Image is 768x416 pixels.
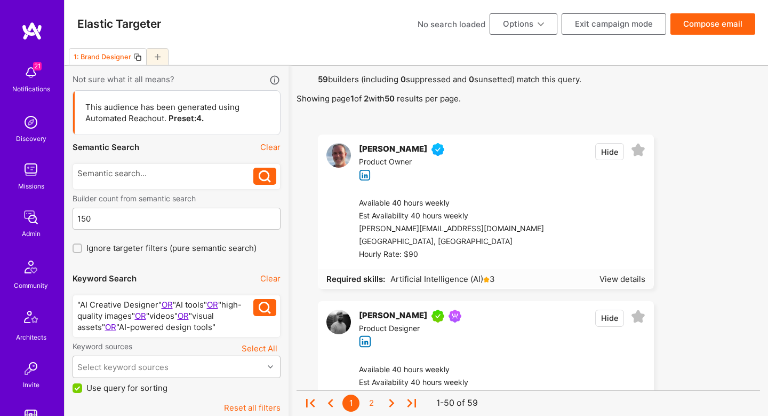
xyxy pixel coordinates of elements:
[20,358,42,379] img: Invite
[14,280,48,291] div: Community
[670,13,755,35] button: Compose email
[297,93,760,104] p: Showing page of with results per page.
[562,13,666,35] button: Exit campaign mode
[359,335,371,348] i: icon linkedIn
[326,310,351,348] a: User Avatar
[20,112,42,133] img: discovery
[73,273,137,284] div: Keyword Search
[16,133,46,144] div: Discovery
[18,306,44,332] img: Architects
[18,180,44,192] div: Missions
[155,54,161,60] i: icon Plus
[73,74,174,86] span: Not sure what it all means?
[359,248,544,261] div: Hourly Rate: $90
[260,273,281,284] button: Clear
[86,242,257,254] span: Ignore targeter filters (pure semantic search)
[418,19,485,30] div: No search loaded
[23,379,39,390] div: Invite
[73,142,139,153] div: Semantic Search
[359,169,371,182] i: icon linkedIn
[20,207,42,228] img: admin teamwork
[12,83,50,95] div: Notifications
[385,93,395,104] strong: 50
[77,299,254,333] div: "AI Creative Designer" OR "AI tools" OR "high-quality images" OR "videos" OR "visual assets" OR "...
[86,382,167,394] span: Use query for sorting
[359,389,513,402] div: [EMAIL_ADDRESS][DOMAIN_NAME]
[259,170,271,183] i: icon Search
[77,362,169,373] div: Select keyword sources
[388,273,495,285] span: Artificial Intelligence (AI) 3
[169,113,204,123] strong: Preset: 4 .
[359,323,466,335] div: Product Designer
[359,376,513,389] div: Est Availability 40 hours weekly
[431,143,444,156] img: Vetted A.Teamer
[431,310,444,323] img: A.Teamer in Residence
[133,53,142,61] i: icon Copy
[326,143,351,181] a: User Avatar
[326,143,351,168] img: User Avatar
[631,143,645,158] i: icon EmptyStar
[33,62,42,70] span: 21
[469,74,474,84] strong: 0
[224,402,281,413] button: Reset all filters
[326,274,385,284] strong: Required skills:
[359,156,449,169] div: Product Owner
[490,13,557,35] button: Options
[364,93,369,104] strong: 2
[326,310,351,334] img: User Avatar
[631,310,645,324] i: icon EmptyStar
[359,210,544,223] div: Est Availability 40 hours weekly
[436,398,478,409] div: 1-50 of 59
[269,74,281,87] i: icon Info
[20,159,42,180] img: teamwork
[73,341,132,351] label: Keyword sources
[268,364,273,370] i: icon Chevron
[359,236,544,248] div: [GEOGRAPHIC_DATA], [GEOGRAPHIC_DATA]
[18,254,44,280] img: Community
[595,143,624,160] button: Hide
[22,228,41,239] div: Admin
[74,53,131,61] div: 1: Brand Designer
[449,310,461,323] img: Been on Mission
[401,74,406,84] strong: 0
[342,395,359,412] div: 1
[538,21,544,28] i: icon ArrowDownBlack
[359,223,544,236] div: [PERSON_NAME][EMAIL_ADDRESS][DOMAIN_NAME]
[238,341,281,356] button: Select All
[359,310,427,323] div: [PERSON_NAME]
[73,193,281,203] label: Builder count from semantic search
[259,302,271,314] i: icon Search
[260,142,281,153] button: Clear
[77,17,161,30] h3: Elastic Targeter
[350,93,354,104] strong: 1
[16,332,46,343] div: Architects
[483,277,490,283] i: icon Star
[85,101,269,124] div: This audience has been generated using Automated Reachout.
[595,310,624,327] button: Hide
[359,143,427,156] div: [PERSON_NAME]
[363,395,380,412] div: 2
[21,21,43,41] img: logo
[359,364,513,376] div: Available 40 hours weekly
[359,197,544,210] div: Available 40 hours weekly
[599,273,645,285] div: View details
[318,74,328,84] strong: 59
[297,74,760,104] span: builders (including suppressed and sunsetted) match this query.
[20,62,42,83] img: bell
